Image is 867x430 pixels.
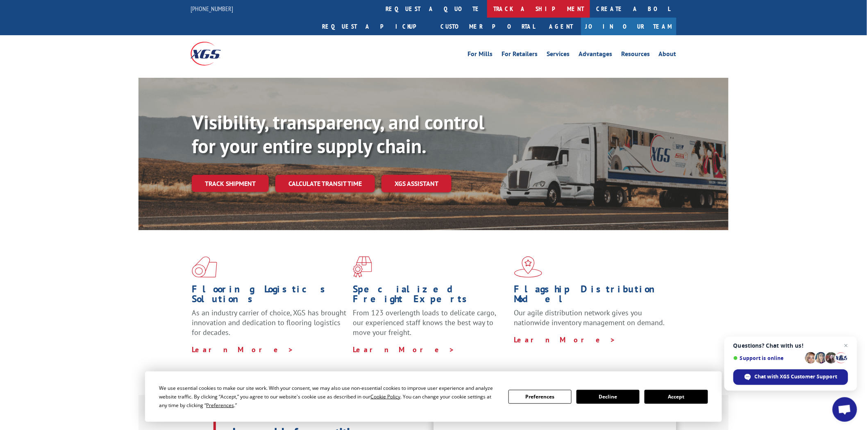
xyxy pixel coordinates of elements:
[192,284,347,308] h1: Flooring Logistics Solutions
[833,397,857,422] div: Open chat
[547,51,570,60] a: Services
[353,308,508,344] p: From 123 overlength loads to delicate cargo, our experienced staff knows the best way to move you...
[581,18,676,35] a: Join Our Team
[514,335,616,344] a: Learn More >
[659,51,676,60] a: About
[381,175,452,192] a: XGS ASSISTANT
[841,341,851,351] span: Close chat
[733,342,848,349] span: Questions? Chat with us!
[145,371,722,422] div: Cookie Consent Prompt
[316,18,434,35] a: Request a pickup
[370,393,400,400] span: Cookie Policy
[508,390,572,404] button: Preferences
[541,18,581,35] a: Agent
[579,51,612,60] a: Advantages
[192,175,269,192] a: Track shipment
[192,109,484,158] b: Visibility, transparency, and control for your entire supply chain.
[755,373,837,380] span: Chat with XGS Customer Support
[514,308,665,327] span: Our agile distribution network gives you nationwide inventory management on demand.
[645,390,708,404] button: Accept
[192,308,346,337] span: As an industry carrier of choice, XGS has brought innovation and dedication to flooring logistics...
[514,284,669,308] h1: Flagship Distribution Model
[275,175,375,192] a: Calculate transit time
[353,256,372,278] img: xgs-icon-focused-on-flooring-red
[621,51,650,60] a: Resources
[353,345,455,354] a: Learn More >
[434,18,541,35] a: Customer Portal
[159,384,498,410] div: We use essential cookies to make our site work. With your consent, we may also use non-essential ...
[468,51,493,60] a: For Mills
[733,369,848,385] div: Chat with XGS Customer Support
[502,51,538,60] a: For Retailers
[191,5,233,13] a: [PHONE_NUMBER]
[353,284,508,308] h1: Specialized Freight Experts
[733,355,802,361] span: Support is online
[192,345,294,354] a: Learn More >
[576,390,640,404] button: Decline
[206,402,234,409] span: Preferences
[192,256,217,278] img: xgs-icon-total-supply-chain-intelligence-red
[514,256,542,278] img: xgs-icon-flagship-distribution-model-red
